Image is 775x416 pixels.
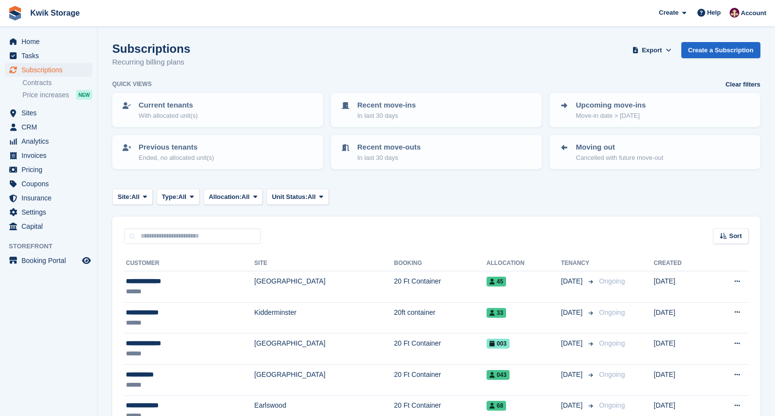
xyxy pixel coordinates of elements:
a: menu [5,177,92,191]
span: Storefront [9,241,97,251]
a: menu [5,35,92,48]
a: menu [5,63,92,77]
a: menu [5,163,92,176]
span: Help [707,8,721,18]
span: Unit Status: [272,192,307,202]
td: [DATE] [654,302,709,333]
td: [GEOGRAPHIC_DATA] [254,271,394,303]
span: Booking Portal [21,254,80,267]
span: [DATE] [561,276,585,286]
img: stora-icon-8386f47178a22dfd0bd8f6a31ec36ba5ce8667c1dd55bd0f319d3a0aa187defe.svg [8,6,22,21]
span: 003 [487,339,510,349]
a: Recent move-ins In last 30 days [332,94,541,126]
span: Capital [21,219,80,233]
span: CRM [21,120,80,134]
p: In last 30 days [357,153,421,163]
a: menu [5,134,92,148]
a: Clear filters [725,80,760,89]
td: 20ft container [394,302,487,333]
span: Account [741,8,766,18]
a: Upcoming move-ins Move-in date > [DATE] [551,94,759,126]
span: Price increases [22,90,69,100]
a: Current tenants With allocated unit(s) [113,94,322,126]
button: Site: All [112,189,153,205]
span: Analytics [21,134,80,148]
td: 20 Ft Container [394,364,487,395]
a: menu [5,205,92,219]
a: menu [5,149,92,162]
span: [DATE] [561,338,585,349]
span: 45 [487,277,506,286]
td: 20 Ft Container [394,333,487,365]
p: Move-in date > [DATE] [576,111,646,121]
span: Ongoing [599,401,625,409]
p: Cancelled with future move-out [576,153,663,163]
td: [DATE] [654,333,709,365]
span: [DATE] [561,370,585,380]
button: Allocation: All [204,189,263,205]
p: Ended, no allocated unit(s) [139,153,214,163]
span: All [242,192,250,202]
span: All [178,192,186,202]
span: Type: [162,192,179,202]
span: [DATE] [561,400,585,411]
span: Create [659,8,678,18]
span: 68 [487,401,506,411]
span: Invoices [21,149,80,162]
img: ellie tragonette [730,8,739,18]
span: Settings [21,205,80,219]
p: Recent move-ins [357,100,416,111]
a: menu [5,106,92,120]
button: Export [631,42,673,58]
span: Home [21,35,80,48]
td: [GEOGRAPHIC_DATA] [254,364,394,395]
p: With allocated unit(s) [139,111,198,121]
th: Tenancy [561,256,595,271]
span: [DATE] [561,307,585,318]
span: Site: [118,192,131,202]
p: Upcoming move-ins [576,100,646,111]
span: Ongoing [599,277,625,285]
th: Customer [124,256,254,271]
h1: Subscriptions [112,42,190,55]
a: Contracts [22,78,92,88]
a: menu [5,120,92,134]
a: Recent move-outs In last 30 days [332,136,541,168]
span: Ongoing [599,339,625,347]
th: Site [254,256,394,271]
span: Ongoing [599,308,625,316]
span: Pricing [21,163,80,176]
span: Ongoing [599,371,625,378]
td: [GEOGRAPHIC_DATA] [254,333,394,365]
td: Kidderminster [254,302,394,333]
span: Coupons [21,177,80,191]
a: Previous tenants Ended, no allocated unit(s) [113,136,322,168]
a: menu [5,49,92,63]
a: Price increases NEW [22,89,92,100]
h6: Quick views [112,80,152,88]
td: 20 Ft Container [394,271,487,303]
td: [DATE] [654,271,709,303]
span: All [307,192,316,202]
span: Export [642,45,662,55]
a: Create a Subscription [681,42,760,58]
th: Booking [394,256,487,271]
button: Type: All [157,189,200,205]
span: Allocation: [209,192,242,202]
span: Insurance [21,191,80,205]
a: menu [5,219,92,233]
p: Previous tenants [139,142,214,153]
a: Preview store [81,255,92,266]
p: Recent move-outs [357,142,421,153]
td: [DATE] [654,364,709,395]
span: 043 [487,370,510,380]
a: Kwik Storage [26,5,83,21]
p: In last 30 days [357,111,416,121]
a: Moving out Cancelled with future move-out [551,136,759,168]
span: 33 [487,308,506,318]
th: Created [654,256,709,271]
div: NEW [76,90,92,100]
a: menu [5,191,92,205]
span: Subscriptions [21,63,80,77]
th: Allocation [487,256,561,271]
